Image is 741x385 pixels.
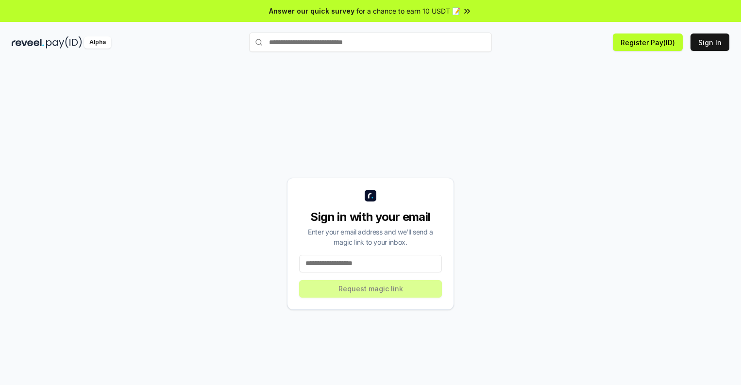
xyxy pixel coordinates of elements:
span: Answer our quick survey [269,6,354,16]
img: pay_id [46,36,82,49]
div: Alpha [84,36,111,49]
button: Sign In [690,33,729,51]
div: Sign in with your email [299,209,442,225]
div: Enter your email address and we’ll send a magic link to your inbox. [299,227,442,247]
img: logo_small [365,190,376,201]
span: for a chance to earn 10 USDT 📝 [356,6,460,16]
img: reveel_dark [12,36,44,49]
button: Register Pay(ID) [613,33,683,51]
